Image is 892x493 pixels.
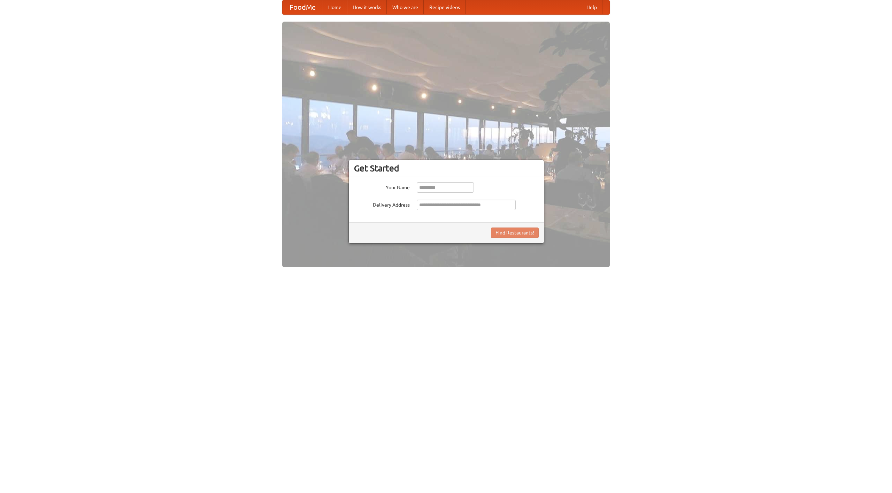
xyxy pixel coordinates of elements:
label: Delivery Address [354,200,410,208]
a: Recipe videos [424,0,466,14]
a: Who we are [387,0,424,14]
a: Help [581,0,602,14]
a: How it works [347,0,387,14]
label: Your Name [354,182,410,191]
h3: Get Started [354,163,539,174]
button: Find Restaurants! [491,228,539,238]
a: FoodMe [283,0,323,14]
a: Home [323,0,347,14]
